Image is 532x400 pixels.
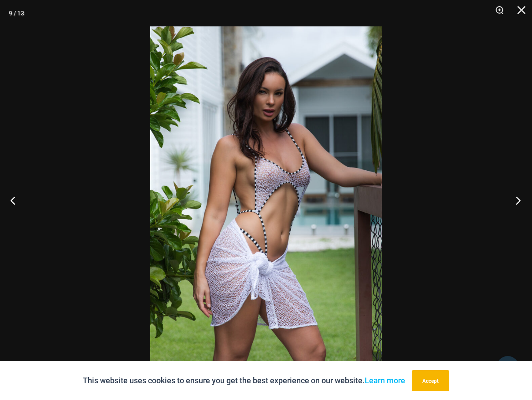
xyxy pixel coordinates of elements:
[412,370,449,391] button: Accept
[365,376,405,385] a: Learn more
[150,26,382,374] img: Inferno Mesh Black White 8561 One Piece St Martin White 5996 Sarong 05
[83,374,405,387] p: This website uses cookies to ensure you get the best experience on our website.
[9,7,24,20] div: 9 / 13
[499,178,532,222] button: Next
